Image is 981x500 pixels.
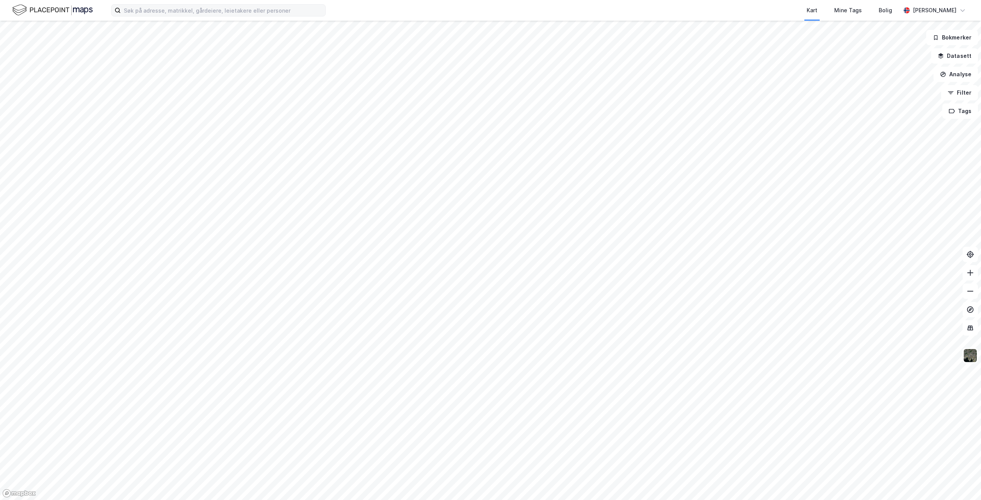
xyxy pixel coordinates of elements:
button: Analyse [933,67,978,82]
button: Tags [942,103,978,119]
img: logo.f888ab2527a4732fd821a326f86c7f29.svg [12,3,93,17]
div: Kart [807,6,817,15]
iframe: Chat Widget [943,463,981,500]
div: [PERSON_NAME] [913,6,956,15]
img: 9k= [963,348,978,363]
div: Mine Tags [834,6,862,15]
button: Filter [941,85,978,100]
input: Søk på adresse, matrikkel, gårdeiere, leietakere eller personer [121,5,325,16]
a: Mapbox homepage [2,489,36,498]
button: Bokmerker [926,30,978,45]
div: Kontrollprogram for chat [943,463,981,500]
div: Bolig [879,6,892,15]
button: Datasett [931,48,978,64]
